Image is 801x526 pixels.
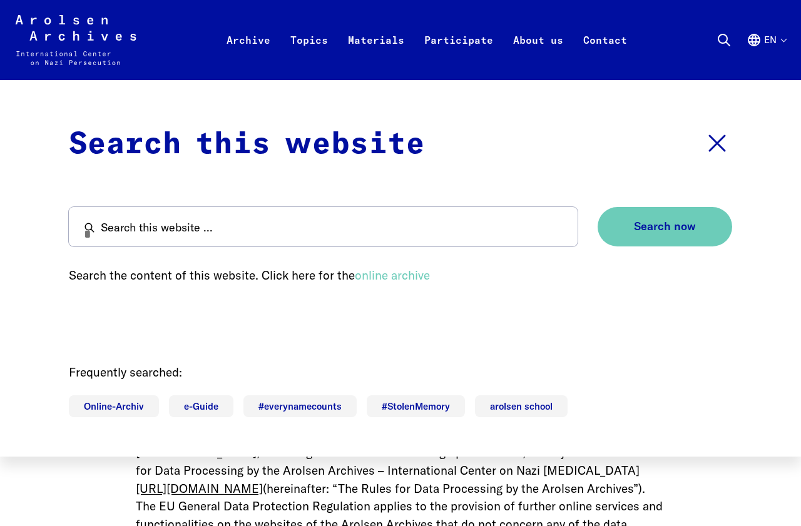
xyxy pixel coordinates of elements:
[414,30,503,80] a: Participate
[69,266,732,285] p: Search the content of this website. Click here for the
[634,220,696,233] span: Search now
[69,395,159,417] a: Online-Archiv
[338,30,414,80] a: Materials
[136,481,263,496] a: [URL][DOMAIN_NAME]
[280,30,338,80] a: Topics
[355,268,430,283] a: online archive
[573,30,637,80] a: Contact
[169,395,233,417] a: e-Guide
[747,33,786,78] button: English, language selection
[503,30,573,80] a: About us
[217,30,280,80] a: Archive
[475,395,568,417] a: arolsen school
[243,395,357,417] a: #everynamecounts
[69,122,425,167] p: Search this website
[367,395,465,417] a: #StolenMemory
[69,363,732,382] p: Frequently searched:
[598,207,732,246] button: Search now
[217,15,637,65] nav: Primary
